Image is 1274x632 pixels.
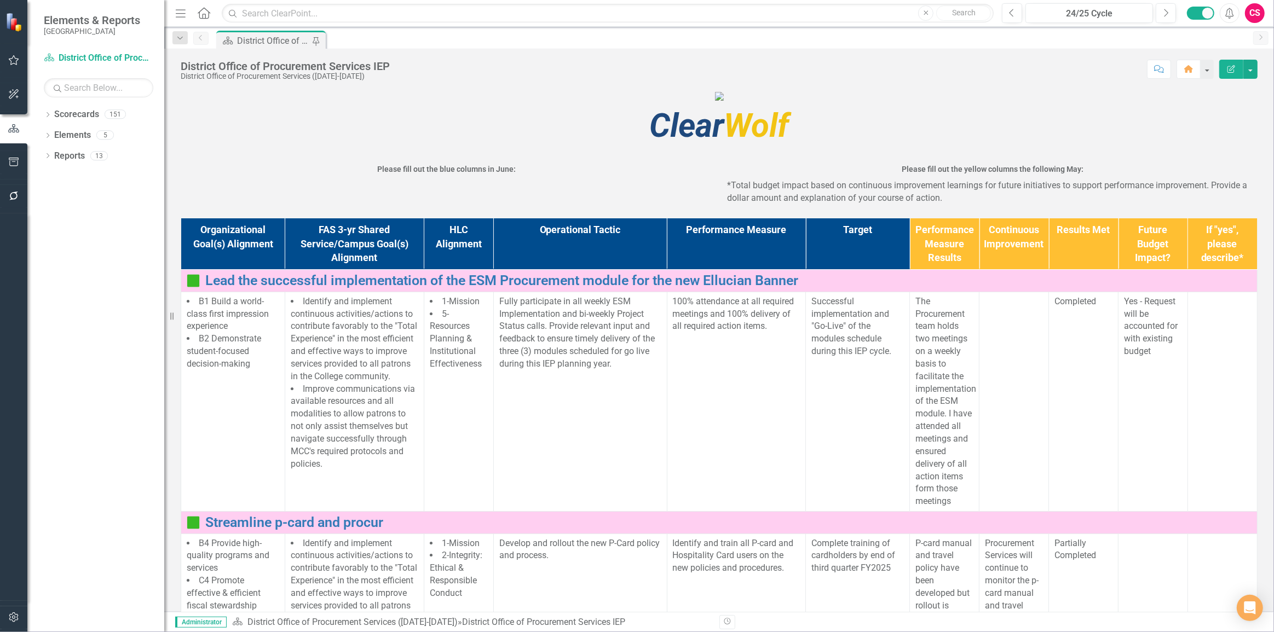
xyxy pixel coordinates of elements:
a: District Office of Procurement Services ([DATE]-[DATE]) [247,617,458,627]
span: Wolf [649,106,789,145]
span: Completed [1054,296,1096,306]
button: CS [1245,3,1265,23]
a: Reports [54,150,85,163]
span: 1-Mission [442,296,480,306]
span: Yes - Request will be accounted for with existing budget [1124,296,1178,356]
td: Double-Click to Edit [1187,292,1257,511]
input: Search Below... [44,78,153,97]
span: C4 Promote effective & efficient fiscal stewardship [187,575,261,611]
td: Double-Click to Edit [1049,292,1119,511]
a: Lead the successful implementation of the ESM Procurement module for the new Ellucian Banner [205,273,1252,288]
span: Elements & Reports [44,14,140,27]
span: Partially Completed [1054,538,1096,561]
td: Double-Click to Edit [424,292,493,511]
a: Scorecards [54,108,99,121]
div: District Office of Procurement Services ([DATE]-[DATE]) [181,72,390,80]
strong: Please fill out the yellow columns the following May: [902,165,1083,173]
p: The Procurement team holds two meetings on a weekly basis to facilitate the implementation of the... [915,295,973,508]
span: Administrator [175,617,227,628]
p: Develop and rollout the new P-Card policy and process. [499,537,661,563]
td: Double-Click to Edit Right Click for Context Menu [181,512,1258,534]
div: District Office of Procurement Services IEP [181,60,390,72]
div: District Office of Procurement Services IEP [462,617,625,627]
div: 13 [90,151,108,160]
button: Search [936,5,991,21]
p: Identify and train all P-card and Hospitality Card users on the new policies and procedures. [673,537,800,575]
td: Double-Click to Edit Right Click for Context Menu [181,270,1258,292]
strong: Please fill out the blue columns in June: [377,165,516,173]
a: District Office of Procurement Services ([DATE]-[DATE]) [44,52,153,65]
span: 5-Resources Planning & Institutional Effectiveness [430,309,482,369]
td: Double-Click to Edit [806,292,910,511]
p: *Total budget impact based on continuous improvement learnings for future initiatives to support ... [728,177,1258,205]
div: Open Intercom Messenger [1237,595,1263,621]
img: Completed [187,274,200,287]
span: Identify and implement continuous activities/actions to contribute favorably to the "Total Experi... [291,296,417,381]
span: Identify and implement continuous activities/actions to contribute favorably to the "Total Experi... [291,538,417,623]
td: Double-Click to Edit [910,292,979,511]
button: 24/25 Cycle [1025,3,1153,23]
span: B1 Build a world-class first impression experience [187,296,269,332]
p: Complete training of cardholders by end of third quarter FY2025 [811,537,904,575]
div: » [232,616,711,629]
small: [GEOGRAPHIC_DATA] [44,27,140,36]
img: ClearPoint Strategy [5,13,25,32]
td: Double-Click to Edit [667,292,806,511]
span: 2-Integrity: Ethical & Responsible Conduct [430,550,482,598]
span: B4 Provide high-quality programs and services [187,538,269,573]
td: Double-Click to Edit [979,292,1049,511]
span: Search [952,8,976,17]
p: Successful implementation and "Go-Live" of the modules schedule during this IEP cycle. [811,295,904,358]
img: mcc%20high%20quality%20v4.png [715,92,724,101]
div: 5 [96,131,114,140]
td: Double-Click to Edit [181,292,285,511]
div: 151 [105,110,126,119]
td: Double-Click to Edit [285,292,424,511]
p: 100% attendance at all required meetings and 100% delivery of all required action items. [673,295,800,333]
img: Completed [187,516,200,529]
input: Search ClearPoint... [222,4,994,23]
span: B2 Demonstrate student-focused decision-making [187,333,261,369]
p: Fully participate in all weekly ESM Implementation and bi-weekly Project Status calls. Provide re... [499,295,661,370]
span: 1-Mission [442,538,480,548]
div: 24/25 Cycle [1029,7,1149,20]
a: Elements [54,129,91,142]
td: Double-Click to Edit [1119,292,1188,511]
td: Double-Click to Edit [493,292,667,511]
span: Clear [649,106,724,145]
span: Improve communications via available resources and all modalities to allow patrons to not only as... [291,384,415,469]
div: District Office of Procurement Services IEP [237,34,309,48]
a: Streamline p-card and procur [205,515,1252,530]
